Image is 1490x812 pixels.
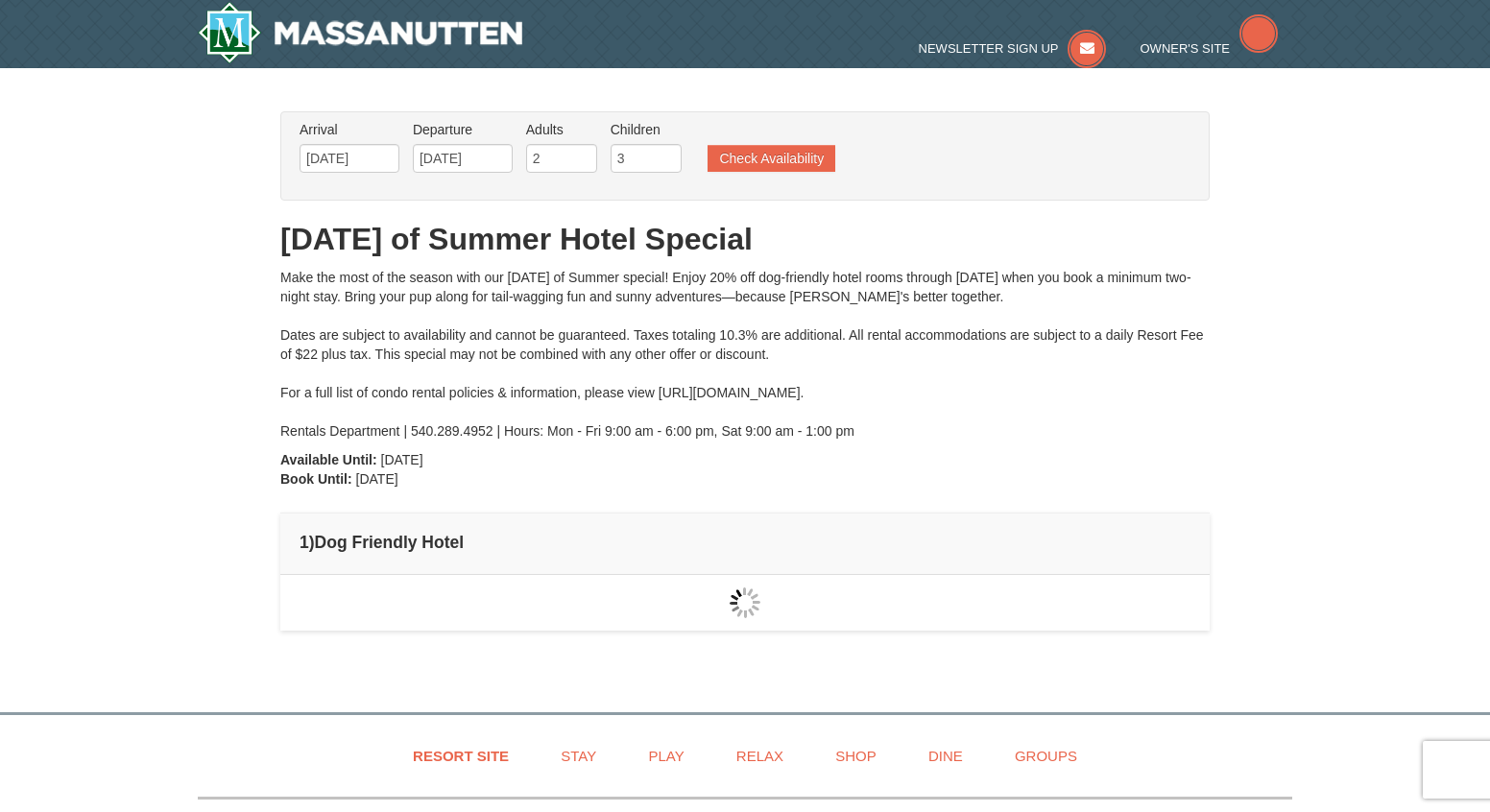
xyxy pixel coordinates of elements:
[1141,41,1279,56] a: Owner's Site
[712,734,807,777] a: Relax
[919,41,1107,56] a: Newsletter Sign Up
[300,120,399,139] label: Arrival
[198,2,522,63] img: Massanutten Resort Logo
[730,587,760,618] img: wait gif
[611,120,682,139] label: Children
[280,471,352,487] strong: Book Until:
[991,734,1101,777] a: Groups
[904,734,987,777] a: Dine
[389,734,533,777] a: Resort Site
[280,268,1210,441] div: Make the most of the season with our [DATE] of Summer special! Enjoy 20% off dog-friendly hotel r...
[624,734,708,777] a: Play
[300,533,1190,552] h4: 1 Dog Friendly Hotel
[919,41,1059,56] span: Newsletter Sign Up
[811,734,901,777] a: Shop
[280,452,377,467] strong: Available Until:
[280,220,1210,258] h1: [DATE] of Summer Hotel Special
[356,471,398,487] span: [DATE]
[526,120,597,139] label: Adults
[198,2,522,63] a: Massanutten Resort
[1141,41,1231,56] span: Owner's Site
[309,533,315,552] span: )
[708,145,835,172] button: Check Availability
[537,734,620,777] a: Stay
[413,120,513,139] label: Departure
[381,452,423,467] span: [DATE]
